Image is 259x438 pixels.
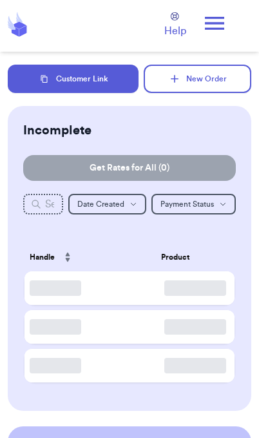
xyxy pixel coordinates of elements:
[144,65,251,93] button: New Order
[77,200,124,208] span: Date Created
[57,244,78,270] button: Sort ascending
[156,240,235,274] th: Product
[23,194,63,214] input: Search
[23,155,236,181] button: Get Rates for All (0)
[68,194,146,214] button: Date Created
[164,23,186,39] span: Help
[8,65,139,93] button: Customer Link
[164,12,186,39] a: Help
[151,194,236,214] button: Payment Status
[160,200,214,208] span: Payment Status
[23,121,91,140] h2: Incomplete
[30,251,55,263] span: Handle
